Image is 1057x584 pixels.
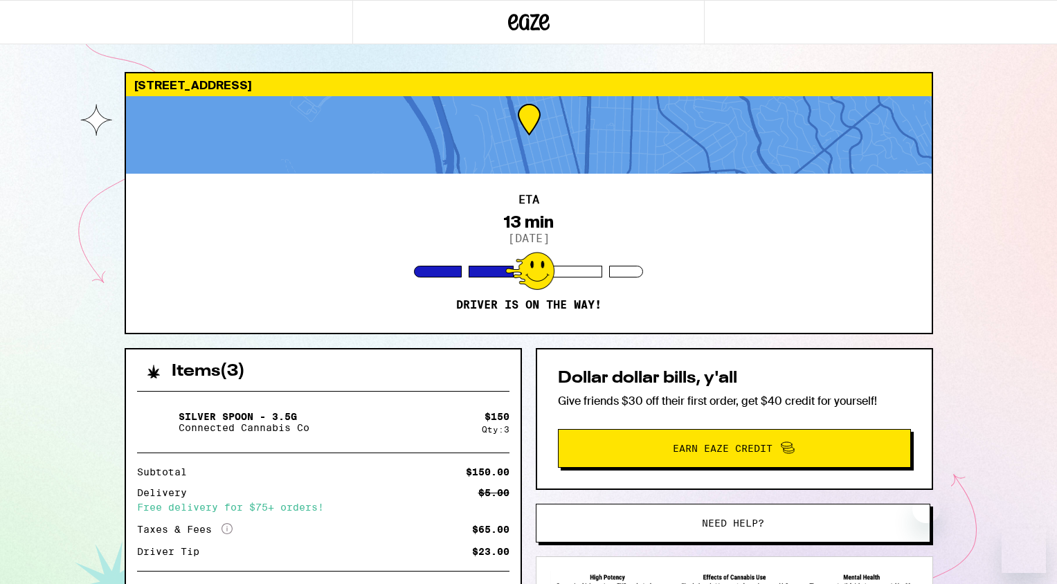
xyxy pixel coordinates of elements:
[508,232,550,245] p: [DATE]
[472,524,509,534] div: $65.00
[482,425,509,434] div: Qty: 3
[179,422,309,433] p: Connected Cannabis Co
[472,547,509,556] div: $23.00
[466,467,509,477] div: $150.00
[137,502,509,512] div: Free delivery for $75+ orders!
[1002,529,1046,573] iframe: Button to launch messaging window
[172,363,245,380] h2: Items ( 3 )
[558,370,911,387] h2: Dollar dollar bills, y'all
[456,298,602,312] p: Driver is on the way!
[518,194,539,206] h2: ETA
[126,73,932,96] div: [STREET_ADDRESS]
[503,212,554,232] div: 13 min
[702,518,764,528] span: Need help?
[485,411,509,422] div: $ 150
[478,488,509,498] div: $5.00
[137,488,197,498] div: Delivery
[137,467,197,477] div: Subtotal
[137,523,233,536] div: Taxes & Fees
[536,504,930,542] button: Need help?
[137,547,209,556] div: Driver Tip
[137,403,176,441] img: Silver Spoon - 3.5g
[558,394,911,408] p: Give friends $30 off their first order, get $40 credit for yourself!
[179,411,309,422] p: Silver Spoon - 3.5g
[558,429,911,468] button: Earn Eaze Credit
[912,495,940,523] iframe: Close message
[673,444,773,453] span: Earn Eaze Credit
